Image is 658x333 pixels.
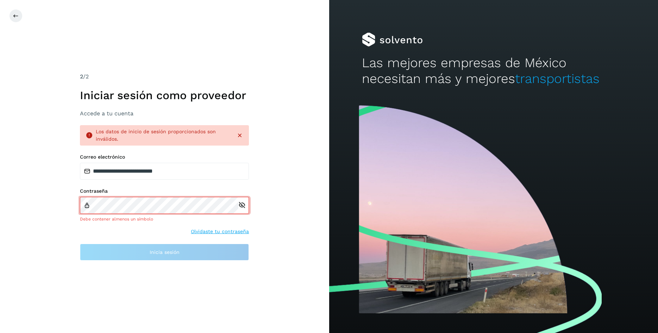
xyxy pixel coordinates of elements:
[362,55,625,87] h2: Las mejores empresas de México necesitan más y mejores
[80,244,249,261] button: Inicia sesión
[80,72,249,81] div: /2
[80,188,249,194] label: Contraseña
[150,250,180,255] span: Inicia sesión
[80,154,249,160] label: Correo electrónico
[515,71,600,86] span: transportistas
[80,110,249,117] h3: Accede a tu cuenta
[80,89,249,102] h1: Iniciar sesión como proveedor
[191,228,249,235] a: Olvidaste tu contraseña
[96,128,231,143] div: Los datos de inicio de sesión proporcionados son inválidos.
[80,73,83,80] span: 2
[80,216,249,222] div: Debe contener almenos un símbolo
